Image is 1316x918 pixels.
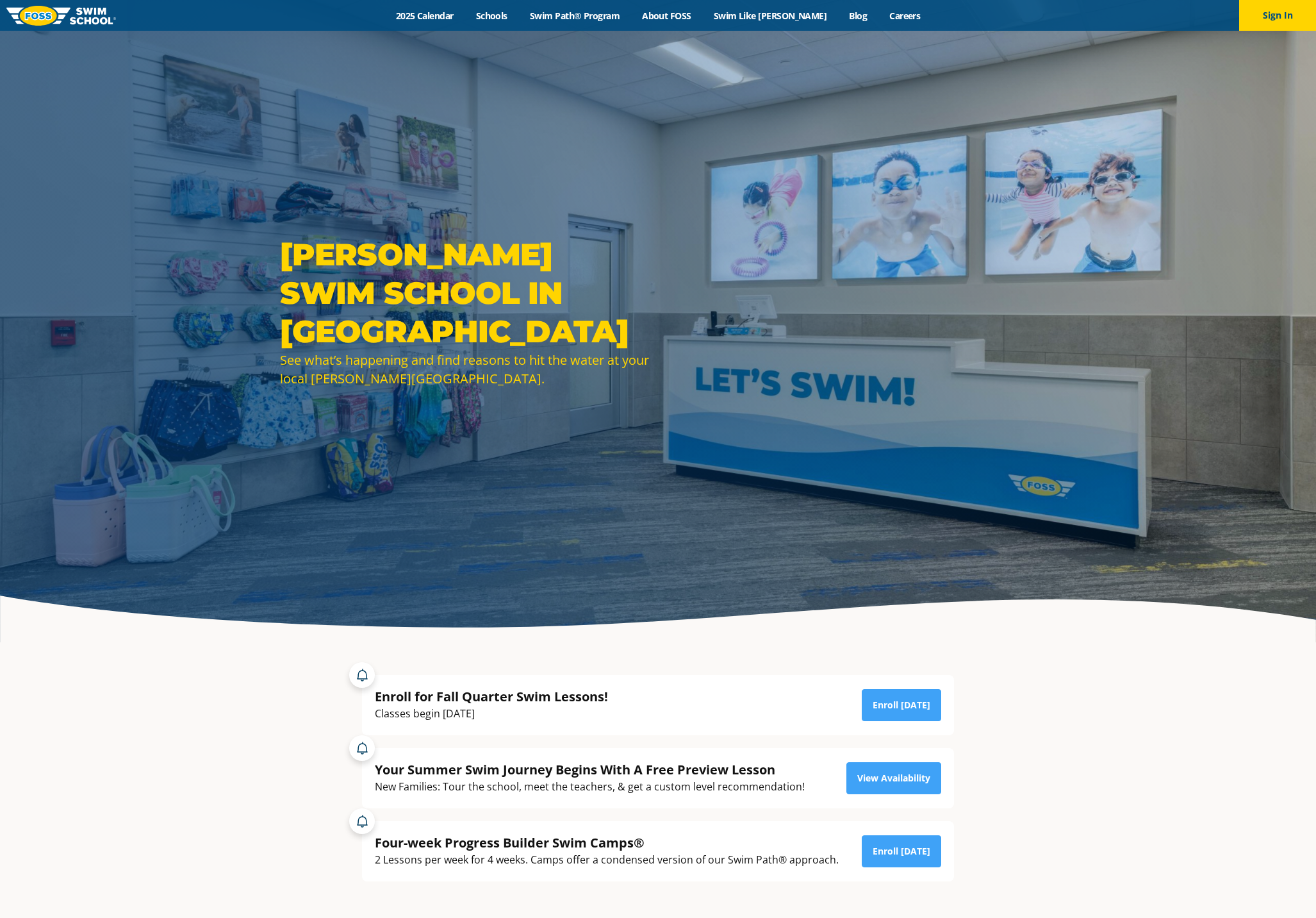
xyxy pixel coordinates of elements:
a: View Availability [846,762,941,794]
a: Swim Path® Program [518,10,630,22]
div: 2 Lessons per week for 4 weeks. Camps offer a condensed version of our Swim Path® approach. [375,851,839,869]
h1: [PERSON_NAME] Swim School in [GEOGRAPHIC_DATA] [280,235,652,351]
div: New Families: Tour the school, meet the teachers, & get a custom level recommendation! [375,778,805,796]
a: Swim Like [PERSON_NAME] [702,10,838,22]
a: Schools [465,10,518,22]
a: Blog [838,10,878,22]
div: Four-week Progress Builder Swim Camps® [375,834,839,851]
div: Classes begin [DATE] [375,705,608,722]
a: Enroll [DATE] [862,689,941,721]
div: Enroll for Fall Quarter Swim Lessons! [375,688,608,705]
a: Enroll [DATE] [862,835,941,867]
a: Careers [878,10,932,22]
div: Your Summer Swim Journey Begins With A Free Preview Lesson [375,761,805,778]
div: See what’s happening and find reasons to hit the water at your local [PERSON_NAME][GEOGRAPHIC_DATA]. [280,351,652,388]
a: 2025 Calendar [384,10,465,22]
a: About FOSS [631,10,703,22]
img: FOSS Swim School Logo [6,6,116,26]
